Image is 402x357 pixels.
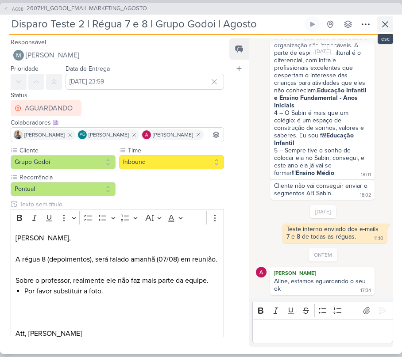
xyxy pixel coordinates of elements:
[11,65,39,72] label: Prioridade
[9,16,303,32] input: Kard Sem Título
[274,109,371,147] div: 4 – O Sabin é mais que um colégio: é um espaço de construção de sonhos, valores e saberes. Eu sou...
[274,147,366,177] div: 5 – Sempre tive o sonho de colocar ela no Sabin, consegui, e este ano ela já vai se formar!!!
[13,50,24,61] img: Mariana Amorim
[127,146,224,155] label: Time
[286,225,380,240] div: Teste interno enviado dos e-mails 7 e 8 de todas as réguas.
[361,171,371,178] div: 18:01
[89,131,129,139] span: [PERSON_NAME]
[18,200,224,209] input: Texto sem título
[374,235,383,242] div: 11:10
[274,277,367,292] div: Aline, estamos aguardando o seu ok
[19,146,116,155] label: Cliente
[15,255,217,264] span: A régua 8 (depoimentos), será falado amanhã (07/08) em reunião.
[142,130,151,139] img: Alessandra Gomes
[11,182,116,196] button: Pontual
[153,131,193,139] span: [PERSON_NAME]
[15,234,71,243] span: [PERSON_NAME],
[274,132,356,147] strong: Educação Infantil
[25,103,73,114] div: AGUARDANDO
[205,129,222,140] input: Buscar
[11,47,224,63] button: [PERSON_NAME]
[256,267,267,277] img: Alessandra Gomes
[378,34,393,44] div: esc
[19,173,116,182] label: Recorrência
[296,169,334,177] strong: Ensino Médio
[78,130,87,139] div: Aline Gimenez Graciano
[66,65,110,72] label: Data de Entrega
[274,182,369,197] div: Cliente não vai conseguir enviar o segmentos AB Sabin.
[252,302,393,319] div: Editor toolbar
[11,91,27,99] label: Status
[14,130,23,139] img: Iara Santos
[24,287,103,296] span: Por favor substituir a foto.
[252,319,393,343] div: Editor editing area: main
[66,74,224,90] input: Select a date
[119,155,224,169] button: Inbound
[272,269,373,277] div: [PERSON_NAME]
[11,226,224,346] div: Editor editing area: main
[80,133,85,137] p: AG
[15,276,209,285] span: Sobre o professor, realmente ele não faz mais parte da equipe.
[15,329,82,338] span: Att, [PERSON_NAME]
[11,155,116,169] button: Grupo Godoi
[11,209,224,226] div: Editor toolbar
[274,27,371,109] div: 3 – Toda a parte pedagógica é de excelente qualidade, a estrutura e organização são impecáveis. A...
[360,287,371,294] div: 17:34
[11,100,81,116] button: AGUARDANDO
[309,21,316,28] div: Ligar relógio
[274,87,368,109] strong: Educação Infantil e Ensino Fundamental - Anos Iniciais
[360,192,371,199] div: 18:02
[11,118,224,127] div: Colaboradores
[11,38,46,46] label: Responsável
[24,131,65,139] span: [PERSON_NAME]
[26,50,79,61] span: [PERSON_NAME]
